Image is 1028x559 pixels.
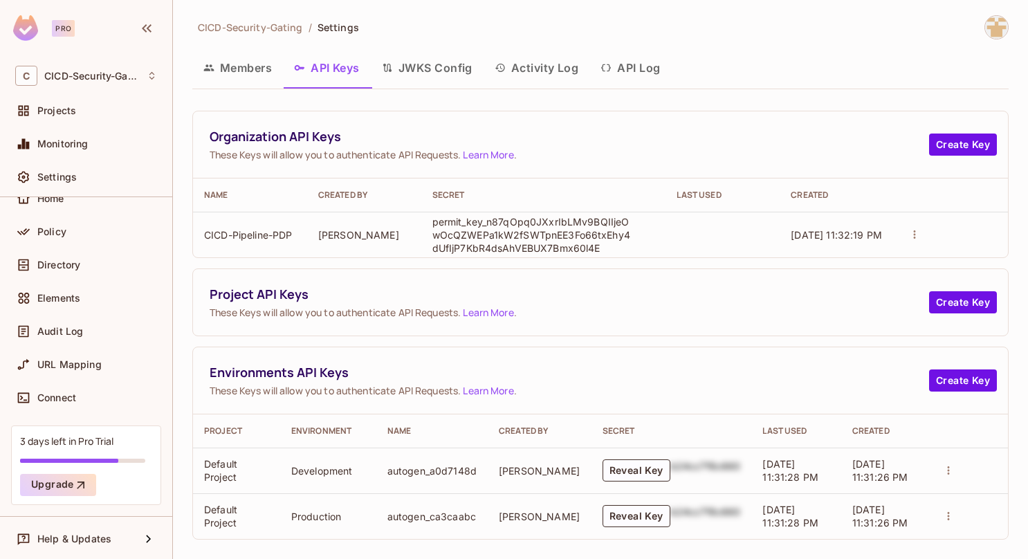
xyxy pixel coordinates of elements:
[193,212,307,257] td: CICD-Pipeline-PDP
[852,504,908,529] span: [DATE] 11:31:26 PM
[603,505,670,527] button: Reveal Key
[13,15,38,41] img: SReyMgAAAABJRU5ErkJggg==
[20,434,113,448] div: 3 days left in Pro Trial
[37,259,80,271] span: Directory
[929,369,997,392] button: Create Key
[318,21,359,34] span: Settings
[192,51,283,85] button: Members
[791,229,882,241] span: [DATE] 11:32:19 PM
[193,493,280,539] td: Default Project
[762,458,818,483] span: [DATE] 11:31:28 PM
[318,190,410,201] div: Created By
[463,148,513,161] a: Learn More
[37,105,76,116] span: Projects
[210,286,929,303] span: Project API Keys
[791,190,883,201] div: Created
[210,148,929,161] span: These Keys will allow you to authenticate API Requests. .
[280,493,376,539] td: Production
[929,134,997,156] button: Create Key
[37,359,102,370] span: URL Mapping
[280,448,376,493] td: Development
[210,128,929,145] span: Organization API Keys
[283,51,371,85] button: API Keys
[376,448,488,493] td: autogen_a0d7148d
[37,293,80,304] span: Elements
[432,190,655,201] div: Secret
[589,51,671,85] button: API Log
[198,21,303,34] span: CICD-Security-Gating
[210,364,929,381] span: Environments API Keys
[939,461,958,480] button: actions
[488,493,591,539] td: [PERSON_NAME]
[15,66,37,86] span: C
[52,20,75,37] div: Pro
[37,226,66,237] span: Policy
[603,459,670,482] button: Reveal Key
[193,448,280,493] td: Default Project
[204,190,296,201] div: Name
[210,306,929,319] span: These Keys will allow you to authenticate API Requests. .
[37,533,111,544] span: Help & Updates
[44,71,140,82] span: Workspace: CICD-Security-Gating
[37,172,77,183] span: Settings
[20,474,96,496] button: Upgrade
[37,138,89,149] span: Monitoring
[37,392,76,403] span: Connect
[985,16,1008,39] img: Gabriela Garcia
[463,306,513,319] a: Learn More
[291,425,365,437] div: Environment
[677,190,769,201] div: Last Used
[488,448,591,493] td: [PERSON_NAME]
[484,51,590,85] button: Activity Log
[37,193,64,204] span: Home
[307,212,421,257] td: [PERSON_NAME]
[37,326,83,337] span: Audit Log
[376,493,488,539] td: autogen_ca3caabc
[387,425,477,437] div: Name
[905,225,924,244] button: actions
[463,384,513,397] a: Learn More
[603,425,741,437] div: Secret
[204,425,269,437] div: Project
[762,504,818,529] span: [DATE] 11:31:28 PM
[939,506,958,526] button: actions
[499,425,580,437] div: Created By
[929,291,997,313] button: Create Key
[371,51,484,85] button: JWKS Config
[762,425,829,437] div: Last Used
[309,21,312,34] li: /
[432,215,633,255] p: permit_key_n87qOpq0JXxrIbLMv9BQIIjeOwOcQZWEPa1kW2fSWTpnEE3Fo66txEhy4dUfIjP7KbR4dsAhVEBUX7Bmx60l4E
[852,458,908,483] span: [DATE] 11:31:26 PM
[670,459,741,482] div: b24cc7f8c660
[210,384,929,397] span: These Keys will allow you to authenticate API Requests. .
[670,505,741,527] div: b24cc7f8c660
[852,425,917,437] div: Created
